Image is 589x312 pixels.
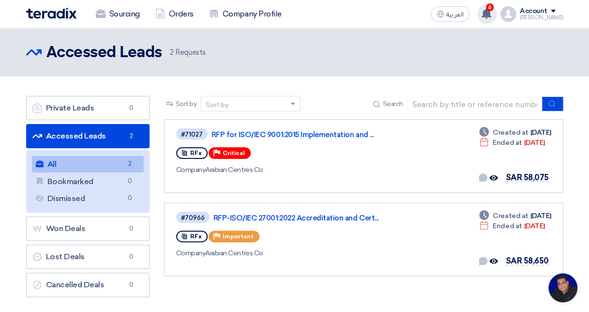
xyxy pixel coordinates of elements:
span: RFx [190,150,202,156]
span: Company [176,249,206,257]
a: Cancelled Deals0 [26,273,150,297]
span: SAR 58,650 [505,256,548,265]
span: 6 [486,3,494,11]
img: Teradix logo [26,8,76,19]
div: #70966 [181,215,205,221]
span: Search [382,99,403,109]
span: Sort by [176,99,197,109]
span: 0 [126,224,137,234]
a: Won Deals0 [26,217,150,241]
a: Accessed Leads2 [26,124,150,148]
span: Ended at [493,138,522,148]
span: 0 [126,252,137,262]
img: profile_test.png [500,6,516,22]
div: [PERSON_NAME] [520,15,563,20]
a: Dismissed [32,190,144,207]
div: Sort by [206,100,228,110]
span: 0 [124,193,136,203]
div: #71027 [181,131,203,138]
span: 2 [126,131,137,141]
span: Ended at [493,221,522,231]
a: Sourcing [88,3,148,25]
span: العربية [446,11,464,18]
a: Company Profile [201,3,289,25]
span: 0 [126,280,137,290]
span: Created at [493,211,528,221]
span: SAR 58,075 [505,173,548,182]
span: Important [223,233,254,240]
a: RFP for ISO/IEC 9001:2015 Implementation and ... [211,130,453,139]
span: 0 [126,103,137,113]
span: Company [176,166,206,174]
span: 2 [170,48,174,57]
span: 2 [124,159,136,169]
a: RFP-ISO/IEC 27001:2022 Accreditation and Cert... [213,214,455,222]
span: Critical [223,150,245,156]
input: Search by title or reference number [407,97,543,111]
div: [DATE] [479,138,544,148]
button: العربية [431,6,469,22]
div: Account [520,7,547,16]
div: Arabian Centres Co. [176,248,457,258]
div: [DATE] [479,221,544,231]
a: Open chat [548,273,577,302]
span: 0 [124,176,136,187]
a: Private Leads0 [26,96,150,120]
h2: Accessed Leads [46,43,162,62]
span: RFx [190,233,202,240]
a: Bookmarked [32,173,144,190]
a: Orders [148,3,201,25]
span: Created at [493,127,528,138]
a: All [32,156,144,172]
div: [DATE] [479,127,551,138]
div: [DATE] [479,211,551,221]
div: Arabian Centres Co. [176,165,455,175]
a: Lost Deals0 [26,245,150,269]
span: Requests [170,47,206,58]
